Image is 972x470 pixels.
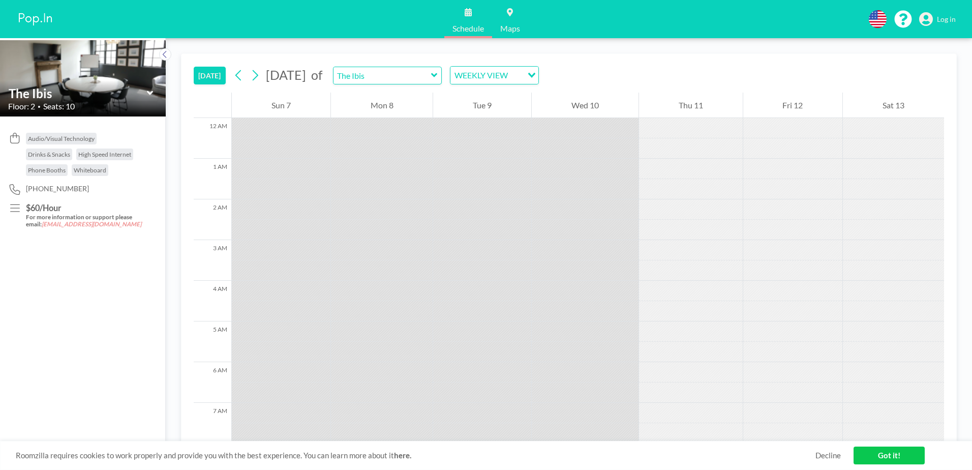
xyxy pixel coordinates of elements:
div: 6 AM [194,362,231,403]
span: Log in [937,15,956,24]
span: Roomzilla requires cookies to work properly and provide you with the best experience. You can lea... [16,451,815,460]
input: The Ibis [9,86,147,101]
span: of [311,67,322,83]
span: Floor: 2 [8,101,35,111]
em: [EMAIL_ADDRESS][DOMAIN_NAME] [42,221,141,227]
div: Fri 12 [743,93,843,118]
div: Sun 7 [232,93,330,118]
span: Drinks & Snacks [28,151,70,158]
input: The Ibis [333,67,431,84]
a: Log in [919,12,956,26]
div: Mon 8 [331,93,433,118]
button: [DATE] [194,67,226,84]
img: organization-logo [16,9,55,30]
span: Seats: 10 [43,101,75,111]
h3: $60/Hour [26,203,145,213]
div: 3 AM [194,240,231,281]
h5: For more information or support please email: [26,214,145,228]
span: • [38,103,41,110]
div: Wed 10 [532,93,639,118]
input: Search for option [511,69,522,82]
div: Thu 11 [639,93,743,118]
span: Whiteboard [74,166,106,174]
div: 12 AM [194,118,231,159]
div: 1 AM [194,159,231,199]
div: Sat 13 [843,93,944,118]
div: 2 AM [194,199,231,240]
div: Search for option [450,67,538,84]
span: Schedule [452,24,484,33]
a: Decline [815,451,841,460]
div: 7 AM [194,403,231,444]
span: WEEKLY VIEW [452,69,510,82]
div: 4 AM [194,281,231,321]
span: High Speed Internet [78,151,131,158]
div: Tue 9 [433,93,531,118]
span: [PHONE_NUMBER] [26,184,89,193]
span: Audio/Visual Technology [28,135,95,142]
span: Maps [500,24,520,33]
a: here. [394,451,411,460]
span: [DATE] [266,67,306,82]
div: 5 AM [194,321,231,362]
a: Got it! [854,447,925,464]
span: Phone Booths [28,166,66,174]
